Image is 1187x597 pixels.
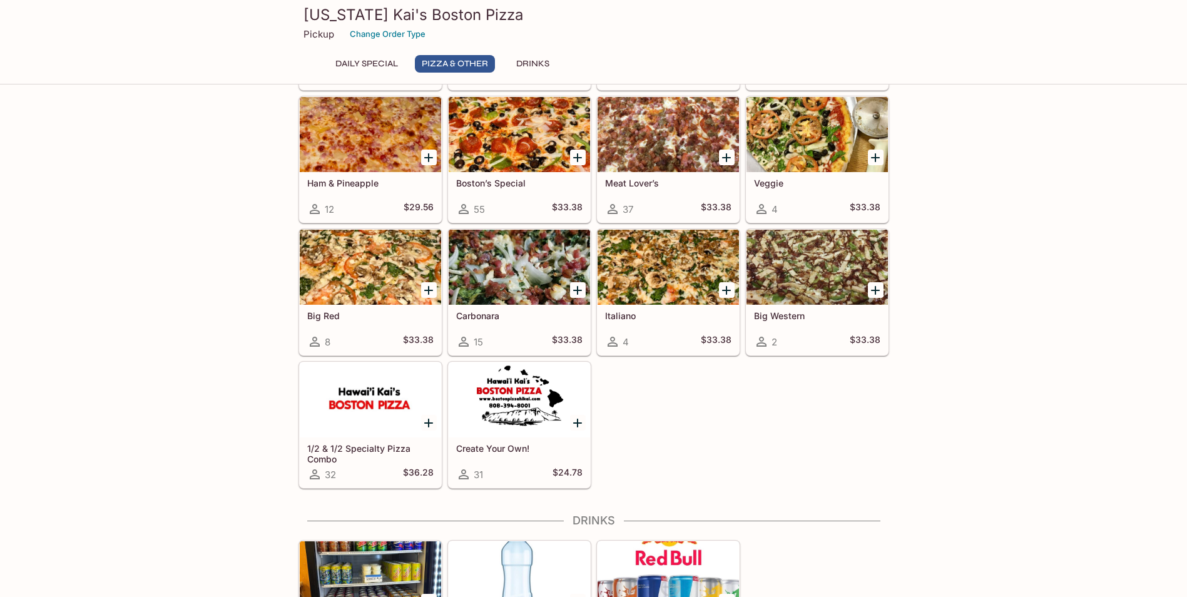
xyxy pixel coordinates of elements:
[421,282,437,298] button: Add Big Red
[403,334,434,349] h5: $33.38
[448,362,591,488] a: Create Your Own!31$24.78
[325,336,330,348] span: 8
[325,203,334,215] span: 12
[754,310,880,321] h5: Big Western
[448,96,591,223] a: Boston’s Special55$33.38
[746,97,888,172] div: Veggie
[868,150,884,165] button: Add Veggie
[623,203,633,215] span: 37
[552,202,583,217] h5: $33.38
[300,362,441,437] div: 1/2 & 1/2 Specialty Pizza Combo
[868,282,884,298] button: Add Big Western
[449,97,590,172] div: Boston’s Special
[605,178,731,188] h5: Meat Lover’s
[303,5,884,24] h3: [US_STATE] Kai's Boston Pizza
[404,202,434,217] h5: $29.56
[344,24,431,44] button: Change Order Type
[598,97,739,172] div: Meat Lover’s
[449,230,590,305] div: Carbonara
[448,229,591,355] a: Carbonara15$33.38
[772,336,777,348] span: 2
[719,282,735,298] button: Add Italiano
[552,334,583,349] h5: $33.38
[474,203,485,215] span: 55
[623,336,629,348] span: 4
[325,469,336,481] span: 32
[505,55,561,73] button: Drinks
[474,336,483,348] span: 15
[754,178,880,188] h5: Veggie
[570,282,586,298] button: Add Carbonara
[303,28,334,40] p: Pickup
[300,230,441,305] div: Big Red
[456,443,583,454] h5: Create Your Own!
[415,55,495,73] button: Pizza & Other
[597,96,740,223] a: Meat Lover’s37$33.38
[298,514,889,528] h4: Drinks
[456,178,583,188] h5: Boston’s Special
[474,469,483,481] span: 31
[299,96,442,223] a: Ham & Pineapple12$29.56
[701,202,731,217] h5: $33.38
[329,55,405,73] button: Daily Special
[746,229,889,355] a: Big Western2$33.38
[299,229,442,355] a: Big Red8$33.38
[300,97,441,172] div: Ham & Pineapple
[449,362,590,437] div: Create Your Own!
[307,310,434,321] h5: Big Red
[307,443,434,464] h5: 1/2 & 1/2 Specialty Pizza Combo
[553,467,583,482] h5: $24.78
[598,230,739,305] div: Italiano
[403,467,434,482] h5: $36.28
[719,150,735,165] button: Add Meat Lover’s
[307,178,434,188] h5: Ham & Pineapple
[570,415,586,431] button: Add Create Your Own!
[421,415,437,431] button: Add 1/2 & 1/2 Specialty Pizza Combo
[746,230,888,305] div: Big Western
[850,202,880,217] h5: $33.38
[570,150,586,165] button: Add Boston’s Special
[701,334,731,349] h5: $33.38
[597,229,740,355] a: Italiano4$33.38
[605,310,731,321] h5: Italiano
[456,310,583,321] h5: Carbonara
[299,362,442,488] a: 1/2 & 1/2 Specialty Pizza Combo32$36.28
[746,96,889,223] a: Veggie4$33.38
[850,334,880,349] h5: $33.38
[772,203,778,215] span: 4
[421,150,437,165] button: Add Ham & Pineapple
